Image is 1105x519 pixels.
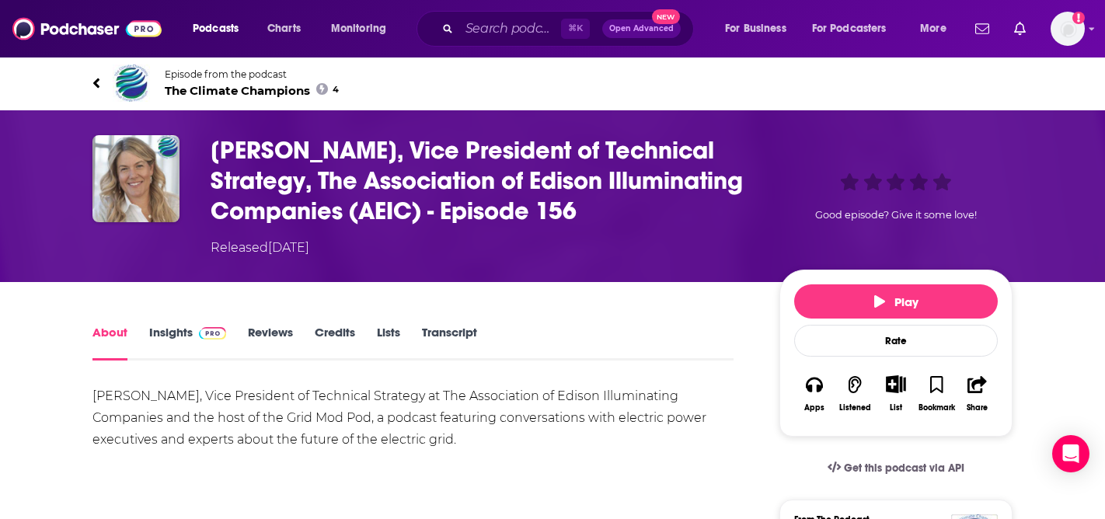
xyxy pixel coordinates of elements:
div: Listened [839,403,871,413]
a: Reviews [248,325,293,361]
img: Elizabeth Cook, Vice President of Technical Strategy, The Association of Edison Illuminating Comp... [92,135,180,222]
button: Open AdvancedNew [602,19,681,38]
a: Transcript [422,325,477,361]
button: open menu [182,16,259,41]
button: Listened [835,365,875,422]
img: Podchaser - Follow, Share and Rate Podcasts [12,14,162,44]
button: Bookmark [916,365,957,422]
span: For Podcasters [812,18,887,40]
span: Monitoring [331,18,386,40]
span: Get this podcast via API [844,462,964,475]
span: Open Advanced [609,25,674,33]
a: About [92,325,127,361]
button: Play [794,284,998,319]
span: ⌘ K [561,19,590,39]
span: Podcasts [193,18,239,40]
a: Charts [257,16,310,41]
button: Show profile menu [1051,12,1085,46]
button: open menu [320,16,406,41]
div: Open Intercom Messenger [1052,435,1089,472]
span: More [920,18,946,40]
div: [PERSON_NAME], Vice President of Technical Strategy at The Association of Edison Illuminating Com... [92,385,734,451]
svg: Add a profile image [1072,12,1085,24]
span: Charts [267,18,301,40]
h1: Elizabeth Cook, Vice President of Technical Strategy, The Association of Edison Illuminating Comp... [211,135,755,226]
a: The Climate ChampionsEpisode from the podcastThe Climate Champions4 [92,64,1013,102]
img: The Climate Champions [113,64,150,102]
button: open menu [802,16,909,41]
div: Share [967,403,988,413]
span: New [652,9,680,24]
div: Apps [804,403,824,413]
a: Credits [315,325,355,361]
div: Search podcasts, credits, & more... [431,11,709,47]
button: Apps [794,365,835,422]
button: Share [957,365,998,422]
div: List [890,402,902,413]
a: Show notifications dropdown [1008,16,1032,42]
span: The Climate Champions [165,83,339,98]
button: open menu [909,16,966,41]
span: Episode from the podcast [165,68,339,80]
button: open menu [714,16,806,41]
div: Released [DATE] [211,239,309,257]
a: Lists [377,325,400,361]
button: Show More Button [880,375,912,392]
span: Logged in as DaveReddy [1051,12,1085,46]
div: Bookmark [919,403,955,413]
img: Podchaser Pro [199,327,226,340]
div: Rate [794,325,998,357]
span: Good episode? Give it some love! [815,209,977,221]
span: 4 [333,86,339,93]
a: Show notifications dropdown [969,16,995,42]
span: Play [874,294,919,309]
img: User Profile [1051,12,1085,46]
div: Show More ButtonList [876,365,916,422]
a: InsightsPodchaser Pro [149,325,226,361]
input: Search podcasts, credits, & more... [459,16,561,41]
span: For Business [725,18,786,40]
a: Get this podcast via API [815,449,977,487]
